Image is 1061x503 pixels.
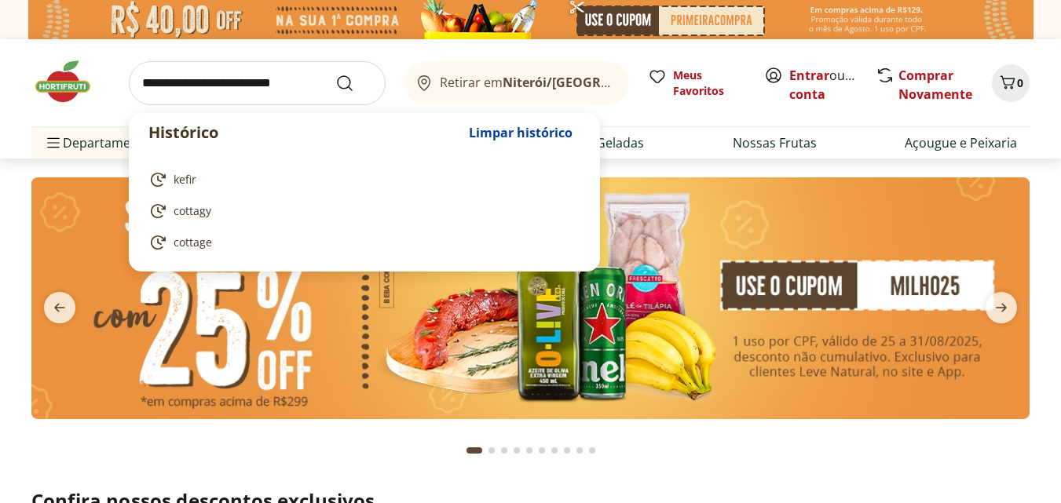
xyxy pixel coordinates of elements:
[548,432,561,469] button: Go to page 7 from fs-carousel
[31,177,1030,419] img: cupom
[174,203,211,219] span: cottagy
[174,172,196,188] span: kefir
[523,432,536,469] button: Go to page 5 from fs-carousel
[31,58,110,105] img: Hortifruti
[461,114,580,151] button: Limpar histórico
[992,64,1030,102] button: Carrinho
[335,74,373,93] button: Submit Search
[129,61,386,105] input: search
[510,432,523,469] button: Go to page 4 from fs-carousel
[469,126,573,139] span: Limpar histórico
[648,67,745,99] a: Meus Favoritos
[44,124,63,162] button: Menu
[789,67,829,84] a: Entrar
[148,122,461,144] p: Histórico
[898,67,972,103] a: Comprar Novamente
[148,233,574,252] a: cottage
[561,432,573,469] button: Go to page 8 from fs-carousel
[673,67,745,99] span: Meus Favoritos
[586,432,598,469] button: Go to page 10 from fs-carousel
[733,133,817,152] a: Nossas Frutas
[148,170,574,189] a: kefir
[789,66,859,104] span: ou
[440,75,613,89] span: Retirar em
[463,432,485,469] button: Current page from fs-carousel
[536,432,548,469] button: Go to page 6 from fs-carousel
[174,235,212,250] span: cottage
[1017,75,1023,90] span: 0
[404,61,629,105] button: Retirar emNiterói/[GEOGRAPHIC_DATA]
[573,432,586,469] button: Go to page 9 from fs-carousel
[503,74,682,91] b: Niterói/[GEOGRAPHIC_DATA]
[973,292,1030,323] button: next
[789,67,876,103] a: Criar conta
[905,133,1017,152] a: Açougue e Peixaria
[44,124,157,162] span: Departamentos
[485,432,498,469] button: Go to page 2 from fs-carousel
[148,202,574,221] a: cottagy
[31,292,88,323] button: previous
[498,432,510,469] button: Go to page 3 from fs-carousel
